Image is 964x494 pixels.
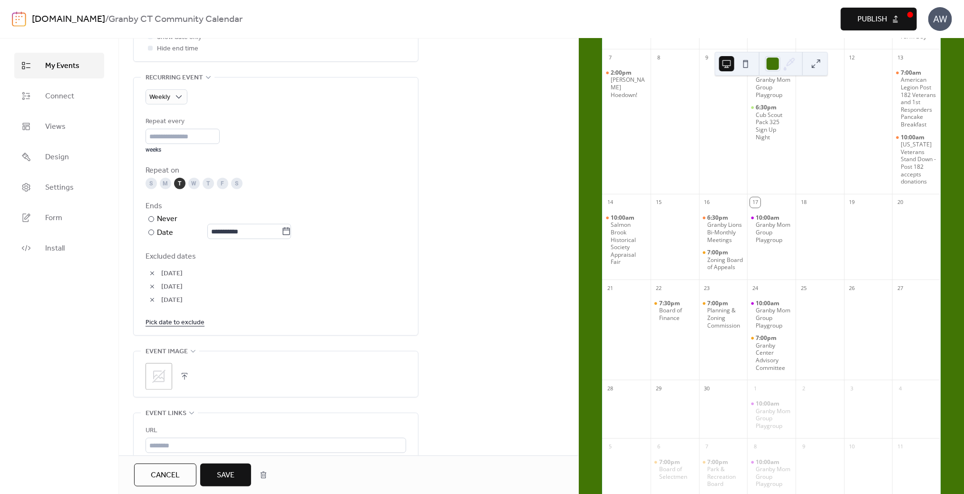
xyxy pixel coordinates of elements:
[605,383,615,394] div: 28
[750,442,760,452] div: 8
[708,458,730,466] span: 7:00pm
[847,383,857,394] div: 3
[750,383,760,394] div: 1
[651,458,699,481] div: Board of Selectmen
[146,317,204,329] span: Pick date to exclude
[747,458,796,488] div: Granby Mom Group Playgroup
[699,214,748,243] div: Granby Lions Bi-Monthly Meetings
[605,442,615,452] div: 5
[756,407,792,430] div: Granby Mom Group Playgroup
[200,464,251,486] button: Save
[157,43,198,55] span: Hide end time
[747,104,796,141] div: Cub Scout Pack 325 Sign Up Night
[841,8,917,30] button: Publish
[161,268,406,280] span: [DATE]
[157,213,178,225] div: Never
[146,251,406,262] span: Excluded dates
[14,144,104,170] a: Design
[847,283,857,293] div: 26
[14,235,104,261] a: Install
[756,214,781,222] span: 10:00am
[146,116,218,127] div: Repeat every
[203,178,214,189] div: T
[12,11,26,27] img: logo
[702,197,712,208] div: 16
[702,52,712,63] div: 9
[756,300,781,307] span: 10:00am
[146,425,404,436] div: URL
[747,300,796,329] div: Granby Mom Group Playgroup
[892,69,941,128] div: American Legion Post 182 Veterans and 1st Responders Pancake Breakfast
[45,91,74,102] span: Connect
[653,283,664,293] div: 22
[157,227,291,239] div: Date
[747,214,796,243] div: Granby Mom Group Playgroup
[798,442,809,452] div: 9
[750,283,760,293] div: 24
[659,300,682,307] span: 7:30pm
[659,307,695,321] div: Board of Finance
[756,111,792,141] div: Cub Scout Pack 325 Sign Up Night
[602,214,651,266] div: Salmon Brook Historical Society Appraisal Fair
[659,458,682,466] span: 7:00pm
[611,214,636,222] span: 10:00am
[699,249,748,271] div: Zoning Board of Appeals
[45,243,65,254] span: Install
[134,464,196,486] button: Cancel
[798,283,809,293] div: 25
[847,442,857,452] div: 10
[146,146,220,154] div: weeks
[702,283,712,293] div: 23
[847,52,857,63] div: 12
[756,342,792,371] div: Granby Center Advisory Committee
[659,465,695,480] div: Board of Selectmen
[708,256,744,271] div: Zoning Board of Appeals
[14,83,104,109] a: Connect
[605,52,615,63] div: 7
[857,14,887,25] span: Publish
[605,197,615,208] div: 14
[217,178,228,189] div: F
[151,470,180,481] span: Cancel
[45,152,69,163] span: Design
[611,221,647,266] div: Salmon Brook Historical Society Appraisal Fair
[146,201,404,212] div: Ends
[708,465,744,488] div: Park & Recreation Board
[901,69,923,77] span: 7:00am
[798,383,809,394] div: 2
[146,346,188,358] span: Event image
[146,408,186,419] span: Event links
[105,10,108,29] b: /
[45,121,66,133] span: Views
[188,178,200,189] div: W
[895,442,906,452] div: 11
[45,213,62,224] span: Form
[847,197,857,208] div: 19
[928,7,952,31] div: AW
[651,300,699,322] div: Board of Finance
[146,178,157,189] div: S
[901,134,926,141] span: 10:00am
[605,283,615,293] div: 21
[146,72,203,84] span: Recurring event
[895,383,906,394] div: 4
[653,197,664,208] div: 15
[160,178,171,189] div: M
[895,52,906,63] div: 13
[747,400,796,429] div: Granby Mom Group Playgroup
[699,458,748,488] div: Park & Recreation Board
[756,76,792,98] div: Granby Mom Group Playgroup
[747,69,796,98] div: Granby Mom Group Playgroup
[174,178,185,189] div: T
[14,114,104,139] a: Views
[798,197,809,208] div: 18
[653,442,664,452] div: 6
[901,141,937,185] div: [US_STATE] Veterans Stand Down - Post 182 accepts donations
[45,182,74,194] span: Settings
[653,52,664,63] div: 8
[756,104,778,111] span: 6:30pm
[14,205,104,231] a: Form
[708,307,744,329] div: Planning & Zoning Commission
[756,465,792,488] div: Granby Mom Group Playgroup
